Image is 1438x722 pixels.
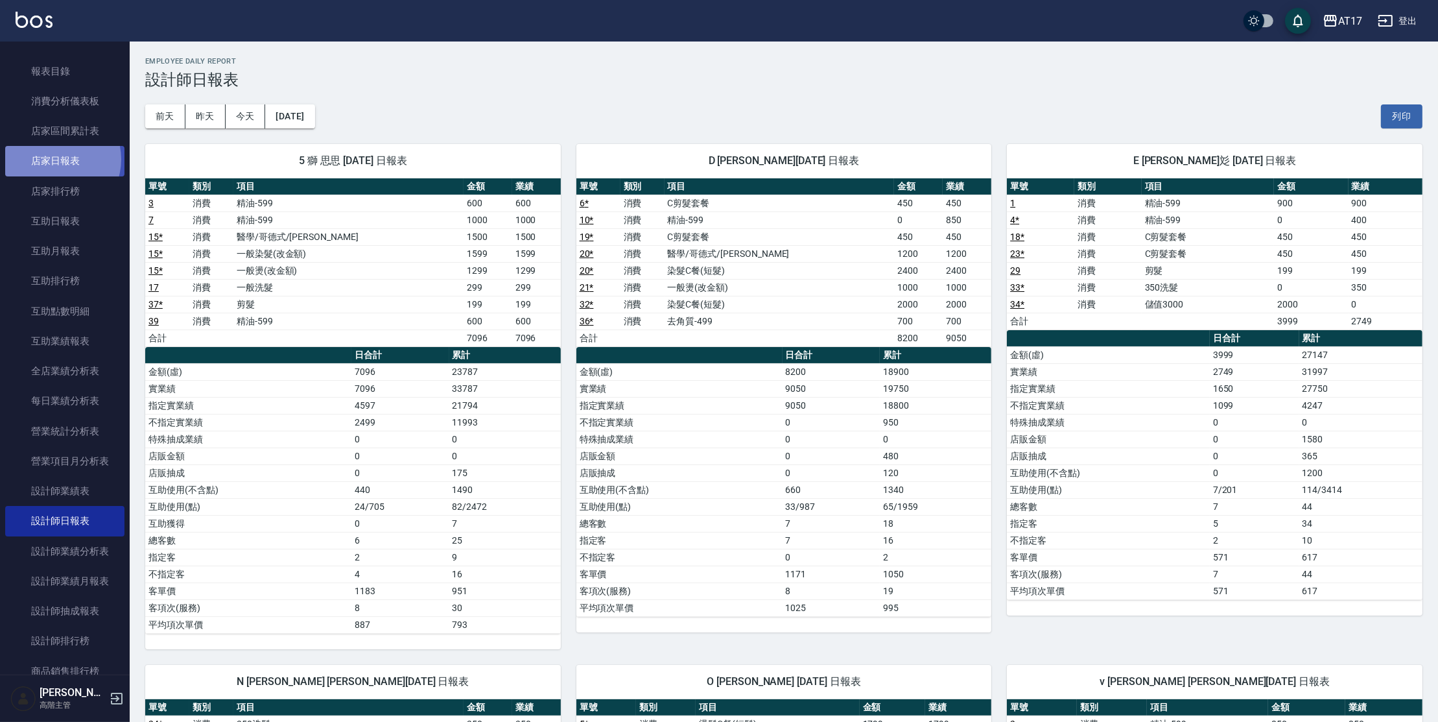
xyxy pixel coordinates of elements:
[145,71,1422,89] h3: 設計師日報表
[1210,549,1299,566] td: 571
[5,596,124,626] a: 設計師抽成報表
[512,330,561,346] td: 7096
[894,262,943,279] td: 2400
[512,195,561,211] td: 600
[1074,228,1142,245] td: 消費
[145,566,351,583] td: 不指定客
[943,228,991,245] td: 450
[1074,296,1142,313] td: 消費
[1274,228,1348,245] td: 450
[1299,448,1422,464] td: 365
[620,245,665,262] td: 消費
[189,279,233,296] td: 消費
[145,178,189,195] th: 單號
[783,397,880,414] td: 9050
[145,178,561,347] table: a dense table
[5,446,124,476] a: 營業項目月分析表
[351,448,449,464] td: 0
[5,266,124,296] a: 互助排行榜
[880,566,991,583] td: 1050
[620,262,665,279] td: 消費
[351,397,449,414] td: 4597
[5,656,124,686] a: 商品銷售排行榜
[351,566,449,583] td: 4
[783,431,880,448] td: 0
[189,313,233,330] td: 消費
[1349,211,1422,228] td: 400
[233,262,464,279] td: 一般燙(改金額)
[1010,198,1015,208] a: 1
[1074,245,1142,262] td: 消費
[1007,178,1074,195] th: 單號
[880,363,991,380] td: 18900
[1007,566,1209,583] td: 客項次(服務)
[894,245,943,262] td: 1200
[145,481,351,498] td: 互助使用(不含點)
[1210,448,1299,464] td: 0
[1274,262,1348,279] td: 199
[1007,346,1209,363] td: 金額(虛)
[351,347,449,364] th: 日合計
[1317,8,1367,34] button: AT17
[665,195,895,211] td: C剪髮套餐
[512,178,561,195] th: 業績
[1274,279,1348,296] td: 0
[576,347,992,617] table: a dense table
[40,686,106,699] h5: [PERSON_NAME]
[1007,431,1209,448] td: 店販金額
[880,498,991,515] td: 65/1959
[1210,414,1299,431] td: 0
[1210,397,1299,414] td: 1099
[512,262,561,279] td: 1299
[943,178,991,195] th: 業績
[1142,279,1275,296] td: 350洗髮
[10,686,36,712] img: Person
[464,178,512,195] th: 金額
[145,583,351,599] td: 客單價
[1349,195,1422,211] td: 900
[351,464,449,481] td: 0
[783,347,880,364] th: 日合計
[233,296,464,313] td: 剪髮
[1299,397,1422,414] td: 4247
[351,431,449,448] td: 0
[783,448,880,464] td: 0
[145,363,351,380] td: 金額(虛)
[1274,195,1348,211] td: 900
[1274,296,1348,313] td: 2000
[464,245,512,262] td: 1599
[5,536,124,566] a: 設計師業績分析表
[1007,414,1209,431] td: 特殊抽成業績
[1299,549,1422,566] td: 617
[576,178,620,195] th: 單號
[351,414,449,431] td: 2499
[1299,464,1422,481] td: 1200
[5,566,124,596] a: 設計師業績月報表
[226,104,266,128] button: 今天
[1349,279,1422,296] td: 350
[943,330,991,346] td: 9050
[449,481,561,498] td: 1490
[233,211,464,228] td: 精油-599
[943,211,991,228] td: 850
[233,195,464,211] td: 精油-599
[449,363,561,380] td: 23787
[1338,13,1362,29] div: AT17
[145,104,185,128] button: 前天
[880,515,991,532] td: 18
[880,583,991,599] td: 19
[145,397,351,414] td: 指定實業績
[943,313,991,330] td: 700
[5,386,124,416] a: 每日業績分析表
[1210,515,1299,532] td: 5
[449,583,561,599] td: 951
[449,532,561,549] td: 25
[351,363,449,380] td: 7096
[5,356,124,386] a: 全店業績分析表
[5,86,124,116] a: 消費分析儀表板
[576,363,783,380] td: 金額(虛)
[894,211,943,228] td: 0
[1210,464,1299,481] td: 0
[880,397,991,414] td: 18800
[576,397,783,414] td: 指定實業績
